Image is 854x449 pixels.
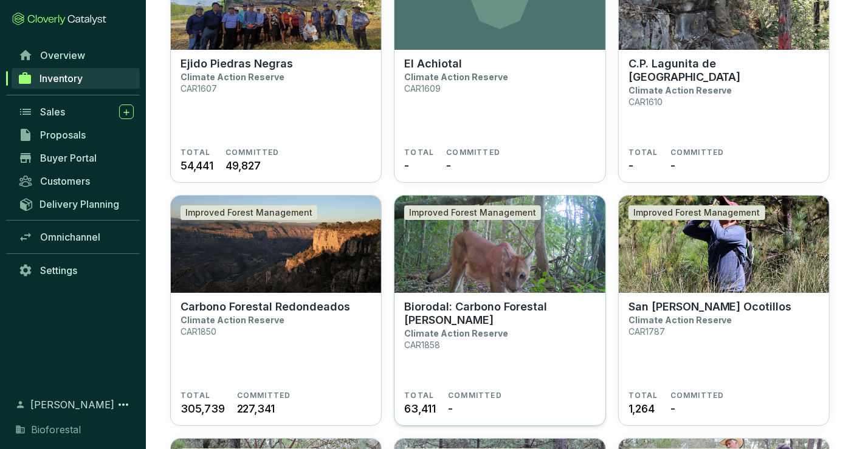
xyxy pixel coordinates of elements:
[446,157,451,174] span: -
[628,148,658,157] span: TOTAL
[394,196,605,293] img: Biorodal: Carbono Forestal Otilio Montaño
[40,175,90,187] span: Customers
[628,300,792,314] p: San [PERSON_NAME] Ocotillos
[628,326,665,337] p: CAR1787
[181,148,210,157] span: TOTAL
[12,227,140,247] a: Omnichannel
[40,72,83,84] span: Inventory
[31,422,81,437] span: Bioforestal
[404,300,595,327] p: Biorodal: Carbono Forestal [PERSON_NAME]
[40,198,119,210] span: Delivery Planning
[628,85,732,95] p: Climate Action Reserve
[628,205,765,220] div: Improved Forest Management
[394,195,605,426] a: Biorodal: Carbono Forestal Otilio MontañoImproved Forest ManagementBiorodal: Carbono Forestal [PE...
[12,101,140,122] a: Sales
[226,157,261,174] span: 49,827
[40,106,65,118] span: Sales
[404,328,508,338] p: Climate Action Reserve
[670,148,725,157] span: COMMITTED
[404,57,462,70] p: El Achiotal
[12,68,140,89] a: Inventory
[181,391,210,400] span: TOTAL
[404,391,434,400] span: TOTAL
[181,83,217,94] p: CAR1607
[628,157,633,174] span: -
[404,148,434,157] span: TOTAL
[226,148,280,157] span: COMMITTED
[181,157,213,174] span: 54,441
[181,72,284,82] p: Climate Action Reserve
[12,148,140,168] a: Buyer Portal
[40,129,86,141] span: Proposals
[628,97,663,107] p: CAR1610
[12,194,140,214] a: Delivery Planning
[12,171,140,191] a: Customers
[12,125,140,145] a: Proposals
[171,196,381,293] img: Carbono Forestal Redondeados
[181,315,284,325] p: Climate Action Reserve
[40,231,100,243] span: Omnichannel
[446,148,500,157] span: COMMITTED
[448,391,502,400] span: COMMITTED
[40,49,85,61] span: Overview
[12,260,140,281] a: Settings
[30,397,114,412] span: [PERSON_NAME]
[670,157,675,174] span: -
[628,400,655,417] span: 1,264
[628,57,819,84] p: C.P. Lagunita de [GEOGRAPHIC_DATA]
[404,72,508,82] p: Climate Action Reserve
[181,400,225,417] span: 305,739
[181,57,293,70] p: Ejido Piedras Negras
[404,157,409,174] span: -
[628,391,658,400] span: TOTAL
[670,400,675,417] span: -
[404,83,441,94] p: CAR1609
[404,340,440,350] p: CAR1858
[237,391,291,400] span: COMMITTED
[670,391,725,400] span: COMMITTED
[40,152,97,164] span: Buyer Portal
[628,315,732,325] p: Climate Action Reserve
[181,326,216,337] p: CAR1850
[237,400,275,417] span: 227,341
[40,264,77,276] span: Settings
[181,205,317,220] div: Improved Forest Management
[12,45,140,66] a: Overview
[170,195,382,426] a: Carbono Forestal RedondeadosImproved Forest ManagementCarbono Forestal RedondeadosClimate Action ...
[404,400,436,417] span: 63,411
[618,195,830,426] a: San José OcotillosImproved Forest ManagementSan [PERSON_NAME] OcotillosClimate Action ReserveCAR1...
[448,400,453,417] span: -
[619,196,829,293] img: San José Ocotillos
[404,205,541,220] div: Improved Forest Management
[181,300,350,314] p: Carbono Forestal Redondeados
